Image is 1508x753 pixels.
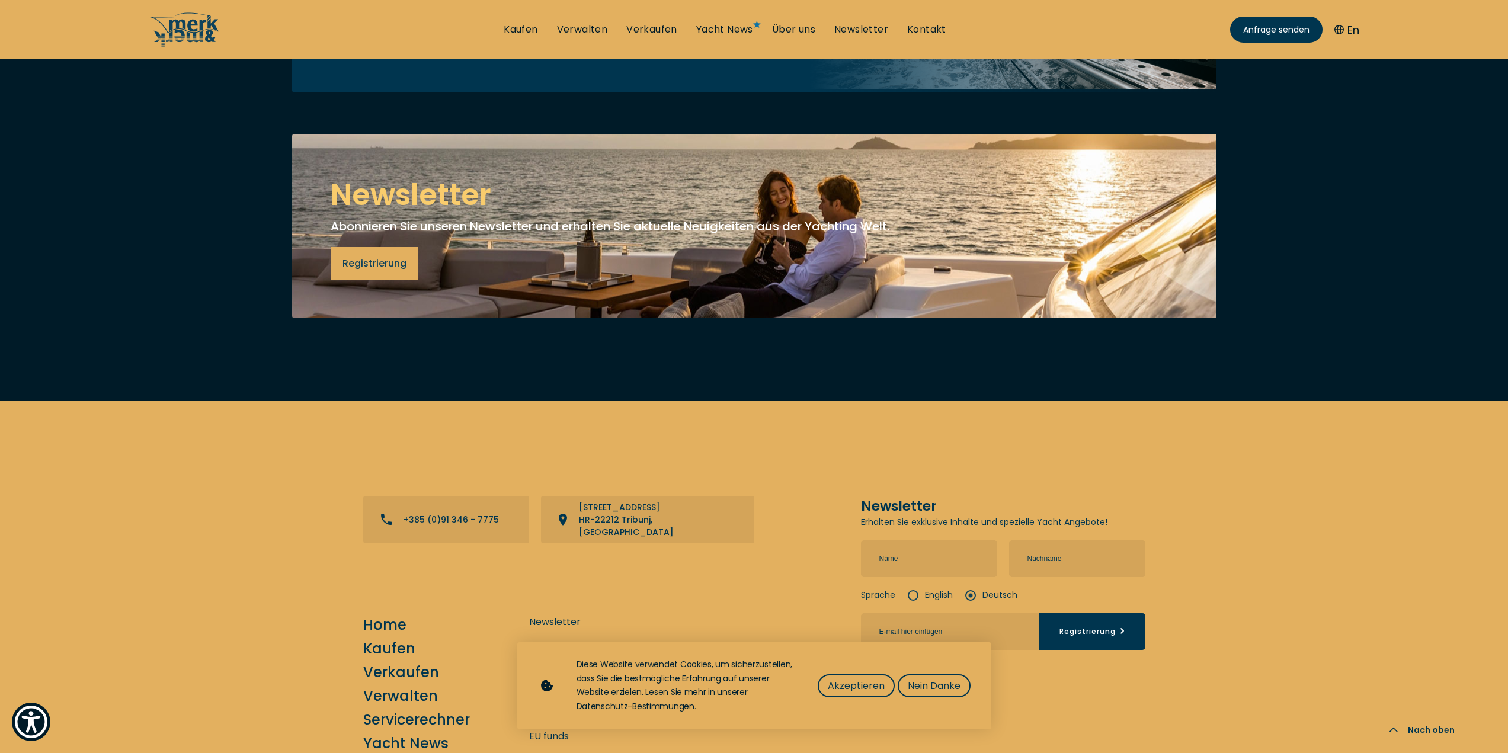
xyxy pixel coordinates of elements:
span: Anfrage senden [1243,24,1310,36]
button: Registrierung [1039,613,1145,650]
input: Nachname [1009,540,1145,577]
h5: Newsletter [331,172,1178,217]
h5: Newsletter [861,496,1145,516]
a: Kaufen [363,638,415,659]
a: Kontakt [529,639,566,654]
div: Diese Website verwendet Cookies, um sicherzustellen, dass Sie die bestmögliche Erfahrung auf unse... [577,658,794,714]
a: Verkaufen [626,23,677,36]
a: Über uns [772,23,815,36]
a: Servicerechner [363,709,470,730]
span: Akzeptieren [828,678,885,693]
span: Nein Danke [908,678,960,693]
input: E-mail hier einfügen [861,613,1039,650]
a: Verwalten [363,685,438,706]
a: Registrierung [331,247,418,280]
label: Deutsch [965,589,1017,601]
a: Newsletter [529,614,581,629]
button: Nein Danke [898,674,971,697]
a: Verwalten [557,23,608,36]
p: +385 (0)91 346 - 7775 [404,514,499,526]
label: English [907,589,953,601]
button: Nach oben [1371,707,1472,753]
a: Kontakt [907,23,946,36]
a: Home [363,614,406,635]
a: EU funds [529,729,569,744]
strong: Sprache [861,589,895,601]
span: Registrierung [342,256,406,271]
button: Show Accessibility Preferences [12,703,50,741]
a: Datenschutz-Bestimmungen [577,700,694,712]
a: Newsletter [834,23,888,36]
input: Name [861,540,997,577]
a: Kaufen [504,23,537,36]
a: Verkaufen [363,662,439,682]
p: Erhalten Sie exklusive Inhalte und spezielle Yacht Angebote! [861,516,1145,528]
a: Yacht News [696,23,753,36]
a: Anfrage senden [1230,17,1323,43]
button: Akzeptieren [818,674,895,697]
p: Abonnieren Sie unseren Newsletter und erhalten Sie aktuelle Neuigkeiten aus der Yachting Welt. [331,217,1178,235]
button: En [1334,22,1359,38]
a: View directions on a map [541,496,754,543]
